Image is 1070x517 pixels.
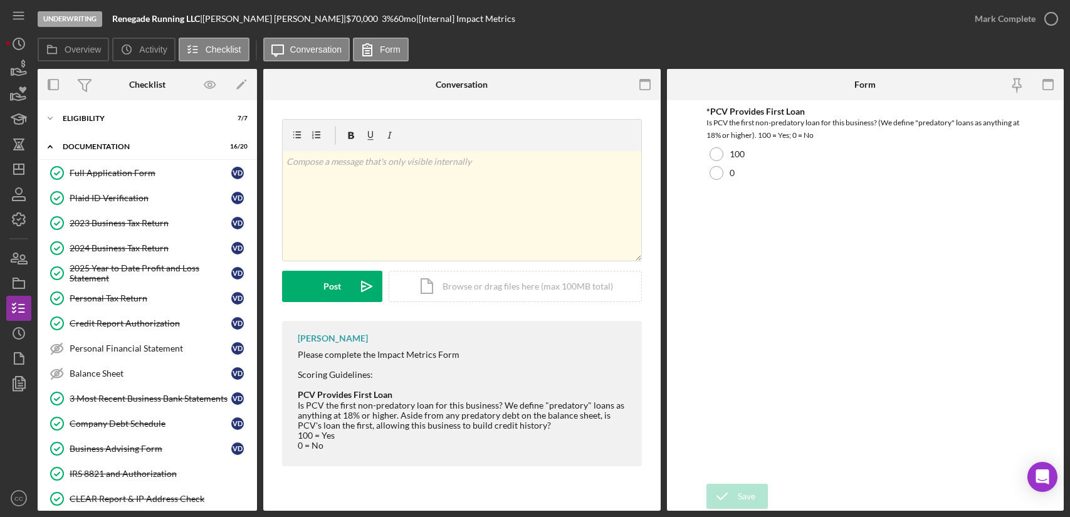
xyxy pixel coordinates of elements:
div: V D [231,217,244,229]
div: 2025 Year to Date Profit and Loss Statement [70,263,231,283]
a: Full Application FormVD [44,160,251,185]
a: Balance SheetVD [44,361,251,386]
label: 100 [730,149,745,159]
a: IRS 8821 and Authorization [44,461,251,486]
div: Balance Sheet [70,368,231,379]
span: $70,000 [346,13,378,24]
div: Underwriting [38,11,102,27]
a: Personal Financial StatementVD [44,336,251,361]
div: Checklist [129,80,165,90]
div: Plaid ID Verification [70,193,231,203]
a: Plaid ID VerificationVD [44,185,251,211]
div: V D [231,417,244,430]
div: | [Internal] Impact Metrics [416,14,515,24]
label: Checklist [206,44,241,55]
div: Form [854,80,876,90]
a: 2024 Business Tax ReturnVD [44,236,251,261]
div: V D [231,367,244,380]
label: 0 [730,168,735,178]
div: Personal Financial Statement [70,343,231,353]
div: V D [231,192,244,204]
a: CLEAR Report & IP Address Check [44,486,251,511]
label: Activity [139,44,167,55]
div: IRS 8821 and Authorization [70,469,250,479]
div: 3 % [382,14,394,24]
button: Conversation [263,38,350,61]
button: Mark Complete [962,6,1064,31]
div: V D [231,267,244,279]
div: Conversation [436,80,488,90]
label: Overview [65,44,101,55]
div: V D [231,342,244,355]
button: Checklist [179,38,249,61]
div: V D [231,317,244,330]
label: Conversation [290,44,342,55]
button: Form [353,38,409,61]
div: Open Intercom Messenger [1027,462,1057,492]
text: CC [14,495,23,502]
div: [PERSON_NAME] [298,333,368,343]
div: Documentation [63,143,216,150]
div: Post [323,271,341,302]
div: | [112,14,202,24]
b: Renegade Running LLC [112,13,200,24]
div: Is PCV the first non-predatory loan for this business? (We define "predatory" loans as anything a... [706,117,1024,142]
div: Company Debt Schedule [70,419,231,429]
div: V D [231,392,244,405]
div: V D [231,442,244,455]
div: V D [231,242,244,254]
div: 60 mo [394,14,416,24]
div: Save [738,484,755,509]
div: Eligibility [63,115,216,122]
div: Please complete the Impact Metrics Form [298,350,629,360]
a: Personal Tax ReturnVD [44,286,251,311]
button: CC [6,486,31,511]
button: Save [706,484,768,509]
div: V D [231,167,244,179]
div: CLEAR Report & IP Address Check [70,494,250,504]
div: 2023 Business Tax Return [70,218,231,228]
a: 2023 Business Tax ReturnVD [44,211,251,236]
div: Business Advising Form [70,444,231,454]
a: Company Debt ScheduleVD [44,411,251,436]
div: *PCV Provides First Loan [706,107,1024,117]
div: Mark Complete [975,6,1036,31]
div: Scoring Guidelines: [298,370,629,380]
a: Business Advising FormVD [44,436,251,461]
div: 2024 Business Tax Return [70,243,231,253]
div: 3 Most Recent Business Bank Statements [70,394,231,404]
a: Credit Report AuthorizationVD [44,311,251,336]
div: Full Application Form [70,168,231,178]
a: 2025 Year to Date Profit and Loss StatementVD [44,261,251,286]
button: Activity [112,38,175,61]
div: 7 / 7 [225,115,248,122]
div: V D [231,292,244,305]
div: Credit Report Authorization [70,318,231,328]
button: Overview [38,38,109,61]
strong: PCV Provides First Loan [298,389,392,400]
div: Personal Tax Return [70,293,231,303]
div: Is PCV the first non-predatory loan for this business? We define "predatory" loans as anything at... [298,400,629,451]
a: 3 Most Recent Business Bank StatementsVD [44,386,251,411]
div: 16 / 20 [225,143,248,150]
div: [PERSON_NAME] [PERSON_NAME] | [202,14,346,24]
button: Post [282,271,382,302]
label: Form [380,44,401,55]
